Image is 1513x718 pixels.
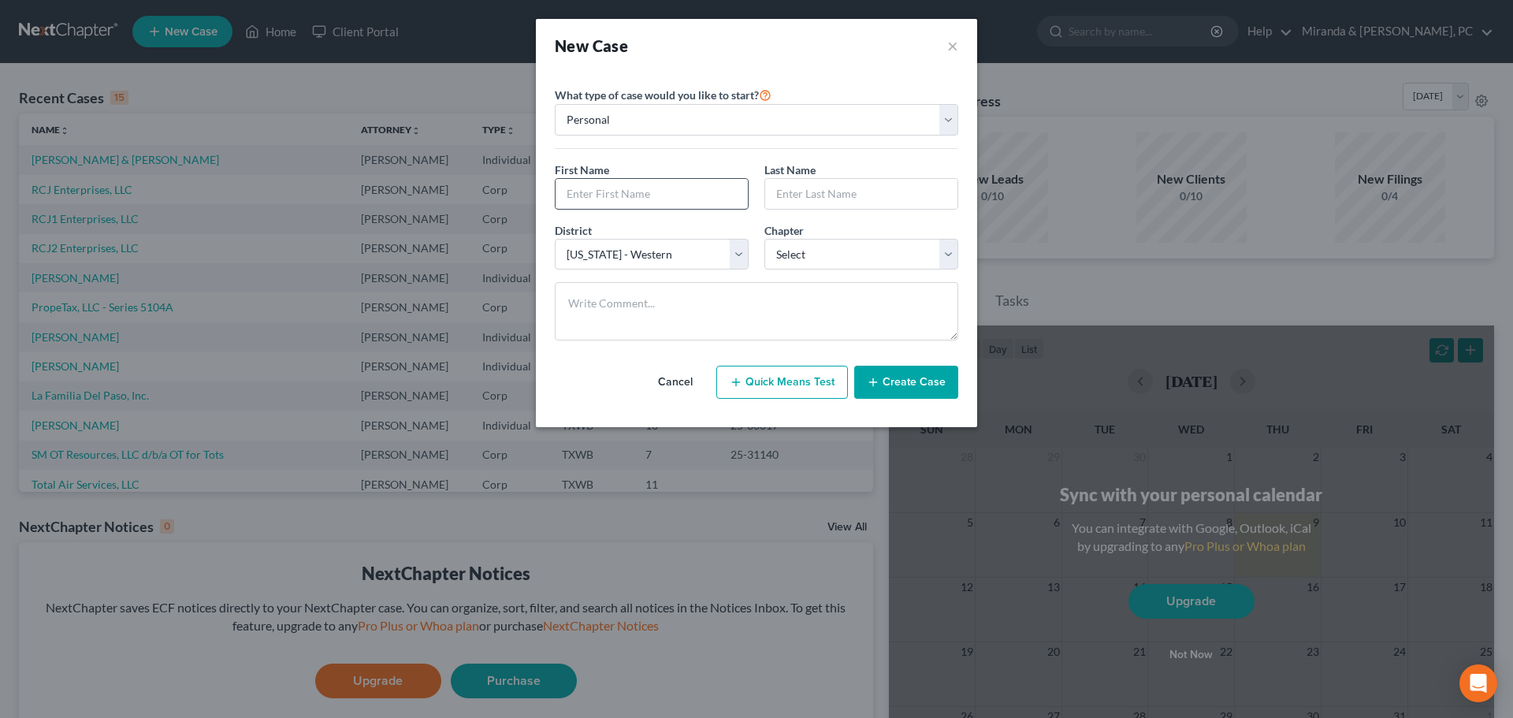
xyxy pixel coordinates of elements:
button: Quick Means Test [716,366,848,399]
input: Enter Last Name [765,179,957,209]
div: Open Intercom Messenger [1459,664,1497,702]
input: Enter First Name [556,179,748,209]
span: Last Name [764,163,816,177]
strong: New Case [555,36,628,55]
span: Chapter [764,224,804,237]
button: Create Case [854,366,958,399]
label: What type of case would you like to start? [555,85,771,104]
button: Cancel [641,366,710,398]
span: District [555,224,592,237]
button: × [947,35,958,57]
span: First Name [555,163,609,177]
